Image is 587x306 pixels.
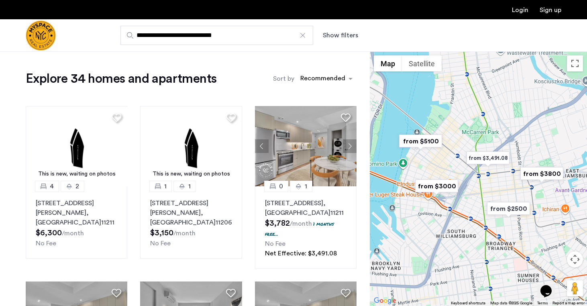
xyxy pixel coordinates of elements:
ng-select: sort-apartment [296,71,357,86]
p: [STREET_ADDRESS] 11211 [265,198,346,218]
button: Previous apartment [255,139,269,153]
a: This is new, waiting on photos [26,106,128,186]
p: [STREET_ADDRESS][PERSON_NAME] 11211 [36,198,117,227]
div: from $5100 [396,132,445,150]
button: Show street map [374,55,402,71]
a: Terms (opens in new tab) [537,300,548,306]
span: No Fee [265,241,285,247]
span: 2 [75,182,79,191]
p: 1 months free... [265,220,334,237]
div: from $2500 [484,200,533,218]
iframe: chat widget [537,274,563,298]
sub: /month [62,230,84,237]
a: Open this area in Google Maps (opens a new window) [372,296,398,306]
span: $3,782 [265,219,290,227]
span: Map data ©2025 Google [490,301,532,305]
a: 01[STREET_ADDRESS], [GEOGRAPHIC_DATA]112111 months free...No FeeNet Effective: $3,491.08 [255,186,357,269]
img: 2.gif [140,106,242,186]
img: logo [26,20,56,51]
input: Apartment Search [120,26,313,45]
span: 1 [305,182,307,191]
a: Report a map error [552,300,585,306]
sub: /month [290,220,312,227]
button: Show or hide filters [323,31,358,40]
a: Cazamio Logo [26,20,56,51]
button: Drag Pegman onto the map to open Street View [567,280,583,296]
img: Google [372,296,398,306]
div: This is new, waiting on photos [144,170,238,178]
a: Login [512,7,528,13]
span: No Fee [150,240,171,247]
button: Next apartment [343,139,357,153]
div: from $3000 [412,177,461,195]
span: 0 [279,182,283,191]
button: Map camera controls [567,251,583,267]
sub: /month [173,230,196,237]
a: 11[STREET_ADDRESS][PERSON_NAME], [GEOGRAPHIC_DATA]11206No Fee [140,186,242,259]
span: $3,150 [150,229,173,237]
span: 1 [188,182,191,191]
span: No Fee [36,240,56,247]
button: Keyboard shortcuts [451,300,485,306]
a: This is new, waiting on photos [140,106,242,186]
img: 2.gif [26,106,128,186]
label: Sort by [273,74,294,84]
span: Net Effective: $3,491.08 [265,250,337,257]
img: 1995_638575268748822459.jpeg [255,106,357,186]
button: Toggle fullscreen view [567,55,583,71]
div: Recommended [299,73,345,85]
div: This is new, waiting on photos [30,170,124,178]
a: 42[STREET_ADDRESS][PERSON_NAME], [GEOGRAPHIC_DATA]11211No Fee [26,186,127,259]
div: from $3800 [517,165,567,183]
span: 4 [50,182,54,191]
div: from $3,491.08 [463,149,513,167]
button: Show satellite imagery [402,55,442,71]
p: [STREET_ADDRESS][PERSON_NAME] 11206 [150,198,232,227]
span: $6,300 [36,229,62,237]
h1: Explore 34 homes and apartments [26,71,216,87]
a: Registration [540,7,561,13]
span: 1 [164,182,167,191]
